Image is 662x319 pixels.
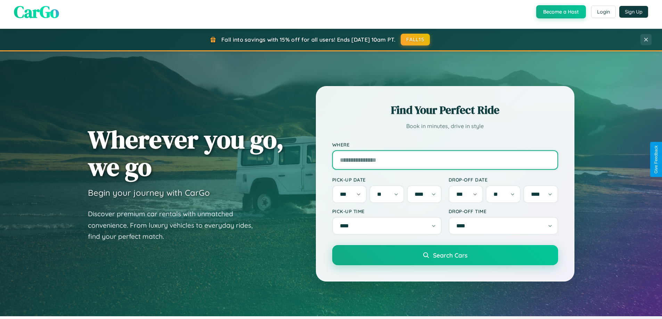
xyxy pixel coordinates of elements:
button: Sign Up [619,6,648,18]
h2: Find Your Perfect Ride [332,102,558,118]
span: CarGo [14,0,59,23]
label: Where [332,142,558,148]
label: Pick-up Date [332,177,442,183]
span: Search Cars [433,251,467,259]
span: Fall into savings with 15% off for all users! Ends [DATE] 10am PT. [221,36,395,43]
p: Discover premium car rentals with unmatched convenience. From luxury vehicles to everyday rides, ... [88,208,262,242]
p: Book in minutes, drive in style [332,121,558,131]
button: Search Cars [332,245,558,265]
label: Drop-off Date [449,177,558,183]
button: Login [591,6,616,18]
button: Become a Host [536,5,586,18]
label: Drop-off Time [449,208,558,214]
div: Give Feedback [654,145,659,174]
h1: Wherever you go, we go [88,126,284,181]
h3: Begin your journey with CarGo [88,187,210,198]
button: FALL15 [401,34,430,45]
label: Pick-up Time [332,208,442,214]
